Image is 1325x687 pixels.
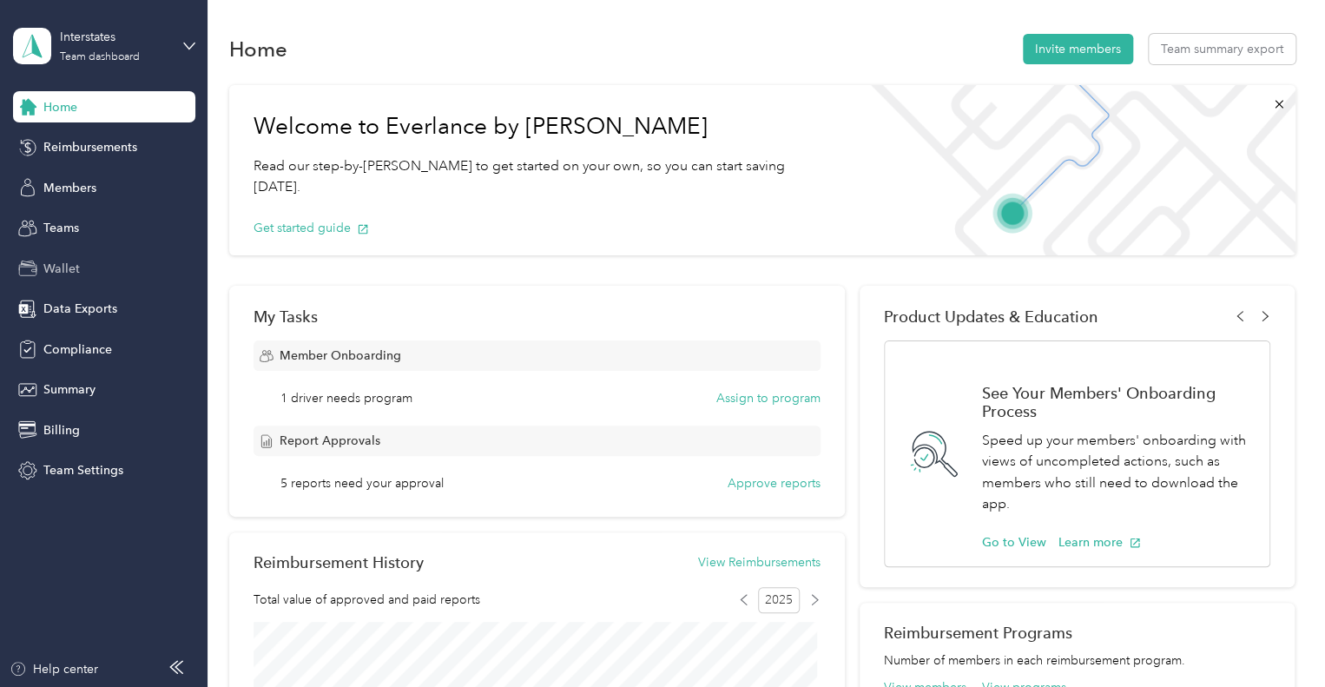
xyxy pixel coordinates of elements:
[1023,34,1133,64] button: Invite members
[43,260,80,278] span: Wallet
[60,28,168,46] div: Interstates
[716,389,821,407] button: Assign to program
[728,474,821,492] button: Approve reports
[43,340,112,359] span: Compliance
[43,179,96,197] span: Members
[254,307,821,326] div: My Tasks
[10,660,98,678] button: Help center
[982,430,1251,515] p: Speed up your members' onboarding with views of uncompleted actions, such as members who still ne...
[280,432,380,450] span: Report Approvals
[982,384,1251,420] h1: See Your Members' Onboarding Process
[884,651,1270,670] p: Number of members in each reimbursement program.
[1058,533,1141,552] button: Learn more
[1228,590,1325,687] iframe: Everlance-gr Chat Button Frame
[884,307,1098,326] span: Product Updates & Education
[43,98,77,116] span: Home
[43,380,96,399] span: Summary
[254,591,480,609] span: Total value of approved and paid reports
[254,219,369,237] button: Get started guide
[60,52,140,63] div: Team dashboard
[698,553,821,571] button: View Reimbursements
[758,587,800,613] span: 2025
[280,389,412,407] span: 1 driver needs program
[1149,34,1295,64] button: Team summary export
[43,300,117,318] span: Data Exports
[43,421,80,439] span: Billing
[254,113,830,141] h1: Welcome to Everlance by [PERSON_NAME]
[43,219,79,237] span: Teams
[43,461,123,479] span: Team Settings
[280,474,444,492] span: 5 reports need your approval
[43,138,137,156] span: Reimbursements
[982,533,1046,552] button: Go to View
[254,553,424,571] h2: Reimbursement History
[229,40,287,58] h1: Home
[254,155,830,198] p: Read our step-by-[PERSON_NAME] to get started on your own, so you can start saving [DATE].
[280,347,401,365] span: Member Onboarding
[854,85,1295,255] img: Welcome to everlance
[884,624,1270,642] h2: Reimbursement Programs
